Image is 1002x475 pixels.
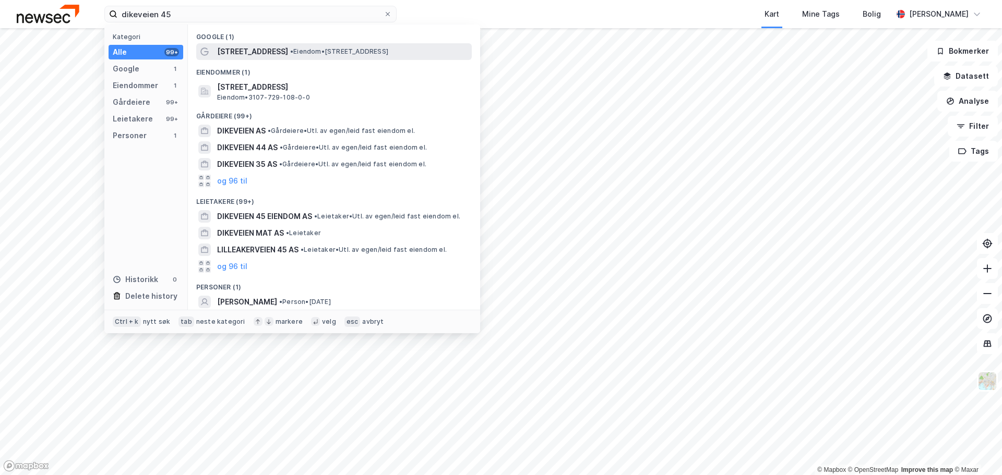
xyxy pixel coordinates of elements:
[279,160,426,168] span: Gårdeiere • Utl. av egen/leid fast eiendom el.
[125,290,177,302] div: Delete history
[863,8,881,20] div: Bolig
[113,46,127,58] div: Alle
[113,273,158,286] div: Historikk
[171,131,179,140] div: 1
[113,113,153,125] div: Leietakere
[217,175,247,187] button: og 96 til
[196,318,245,326] div: neste kategori
[280,143,427,152] span: Gårdeiere • Utl. av egen/leid fast eiendom el.
[171,65,179,73] div: 1
[217,81,468,93] span: [STREET_ADDRESS]
[280,143,283,151] span: •
[950,425,1002,475] iframe: Chat Widget
[188,189,480,208] div: Leietakere (99+)
[848,466,899,473] a: OpenStreetMap
[279,160,282,168] span: •
[188,25,480,43] div: Google (1)
[314,212,317,220] span: •
[217,210,312,223] span: DIKEVEIEN 45 EIENDOM AS
[286,229,321,237] span: Leietaker
[113,96,150,108] div: Gårdeiere
[217,260,247,273] button: og 96 til
[909,8,969,20] div: [PERSON_NAME]
[113,316,141,327] div: Ctrl + k
[217,125,266,137] span: DIKEVEIEN AS
[268,127,271,135] span: •
[217,243,299,256] span: LILLEAKERVEIEN 45 AS
[937,91,998,112] button: Analyse
[113,63,139,75] div: Google
[113,129,147,142] div: Personer
[217,296,277,308] span: [PERSON_NAME]
[276,318,303,326] div: markere
[217,45,288,58] span: [STREET_ADDRESS]
[948,116,998,137] button: Filter
[171,81,179,90] div: 1
[927,41,998,62] button: Bokmerker
[217,141,278,154] span: DIKEVEIEN 44 AS
[949,141,998,162] button: Tags
[3,460,49,472] a: Mapbox homepage
[817,466,846,473] a: Mapbox
[171,275,179,284] div: 0
[113,79,158,92] div: Eiendommer
[164,115,179,123] div: 99+
[290,47,293,55] span: •
[143,318,171,326] div: nytt søk
[113,33,183,41] div: Kategori
[188,104,480,123] div: Gårdeiere (99+)
[802,8,840,20] div: Mine Tags
[164,98,179,106] div: 99+
[178,316,194,327] div: tab
[286,229,289,237] span: •
[362,318,384,326] div: avbryt
[301,246,304,253] span: •
[188,60,480,79] div: Eiendommer (1)
[314,212,460,221] span: Leietaker • Utl. av egen/leid fast eiendom el.
[217,158,277,170] span: DIKEVEIEN 35 AS
[17,5,79,23] img: newsec-logo.f6e21ccffca1b3a03d2d.png
[901,466,953,473] a: Improve this map
[934,66,998,87] button: Datasett
[268,127,415,135] span: Gårdeiere • Utl. av egen/leid fast eiendom el.
[279,298,282,306] span: •
[117,6,384,22] input: Søk på adresse, matrikkel, gårdeiere, leietakere eller personer
[344,316,361,327] div: esc
[217,93,310,102] span: Eiendom • 3107-729-108-0-0
[279,298,331,306] span: Person • [DATE]
[765,8,779,20] div: Kart
[217,227,284,239] span: DIKEVEIEN MAT AS
[188,275,480,294] div: Personer (1)
[290,47,388,56] span: Eiendom • [STREET_ADDRESS]
[164,48,179,56] div: 99+
[322,318,336,326] div: velg
[977,371,997,391] img: Z
[301,246,447,254] span: Leietaker • Utl. av egen/leid fast eiendom el.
